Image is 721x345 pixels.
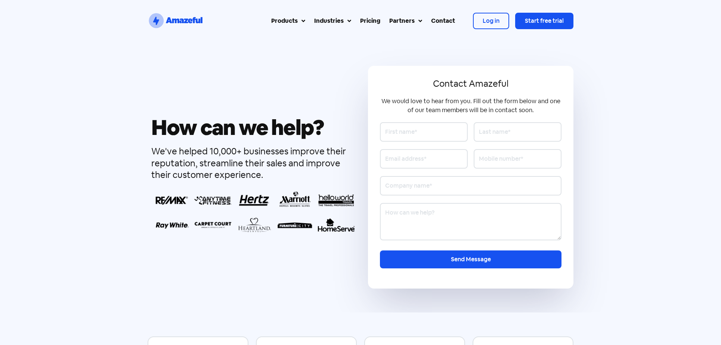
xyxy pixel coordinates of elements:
input: Send Message [380,250,561,268]
div: Contact Amazeful [380,78,561,89]
a: Log in [473,13,509,29]
div: Industries [314,16,344,25]
div: Partners [389,16,415,25]
div: Contact [431,16,455,25]
input: Mobile number* [474,149,561,169]
h1: How can we help? [151,117,324,138]
a: SVG link [148,12,204,30]
div: We've helped 10,000+ businesses improve their reputation, streamline their sales and improve thei... [151,145,357,181]
input: First name* [380,122,468,142]
a: Contact [427,12,459,30]
form: Contact form [380,122,561,281]
span: Start free trial [525,17,564,25]
input: Email address* [380,149,468,169]
div: Products [271,16,298,25]
div: Pricing [360,16,380,25]
a: Pricing [356,12,385,30]
input: Company name* [380,176,561,195]
div: We would love to hear from you. Fill out the form below and one of our team members will be in co... [380,97,561,115]
input: Last name* [474,122,561,142]
span: Log in [483,17,499,25]
a: Partners [385,12,427,30]
a: Products [267,12,310,30]
a: Industries [310,12,356,30]
a: Start free trial [515,13,573,29]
